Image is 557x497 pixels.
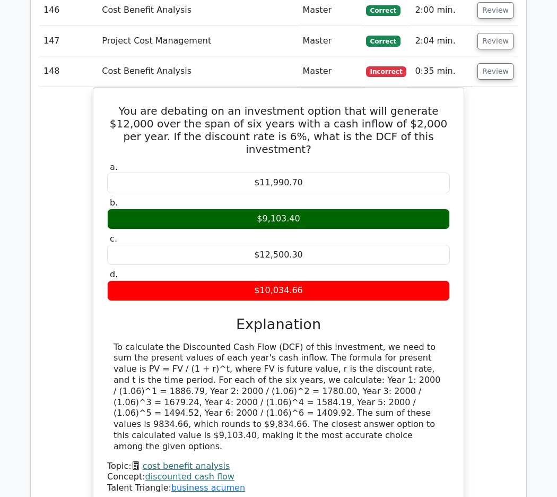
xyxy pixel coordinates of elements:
[477,2,514,19] button: Review
[39,26,98,56] td: 147
[107,173,450,193] div: $11,990.70
[107,209,450,229] div: $9,103.40
[107,461,450,472] div: Topic:
[39,56,98,87] td: 148
[106,105,451,156] h5: You are debating on an investment option that will generate $12,000 over the span of six years wi...
[107,280,450,301] div: $10,034.66
[411,26,473,56] td: 2:04 min.
[107,461,450,494] div: Talent Triangle:
[98,56,298,87] td: Cost Benefit Analysis
[477,33,514,49] button: Review
[107,245,450,265] div: $12,500.30
[110,198,118,208] span: b.
[110,234,117,244] span: c.
[366,5,401,16] span: Correct
[143,461,230,471] a: cost benefit analysis
[477,63,514,80] button: Review
[366,36,401,46] span: Correct
[145,472,234,482] a: discounted cash flow
[107,472,450,483] div: Concept:
[98,26,298,56] td: Project Cost Management
[411,56,473,87] td: 0:35 min.
[298,26,361,56] td: Master
[110,162,118,172] span: a.
[114,342,443,452] div: To calculate the Discounted Cash Flow (DCF) of this investment, we need to sum the present values...
[298,56,361,87] td: Master
[366,66,407,77] span: Incorrect
[114,316,443,333] h3: Explanation
[110,269,118,279] span: d.
[171,483,245,493] a: business acumen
